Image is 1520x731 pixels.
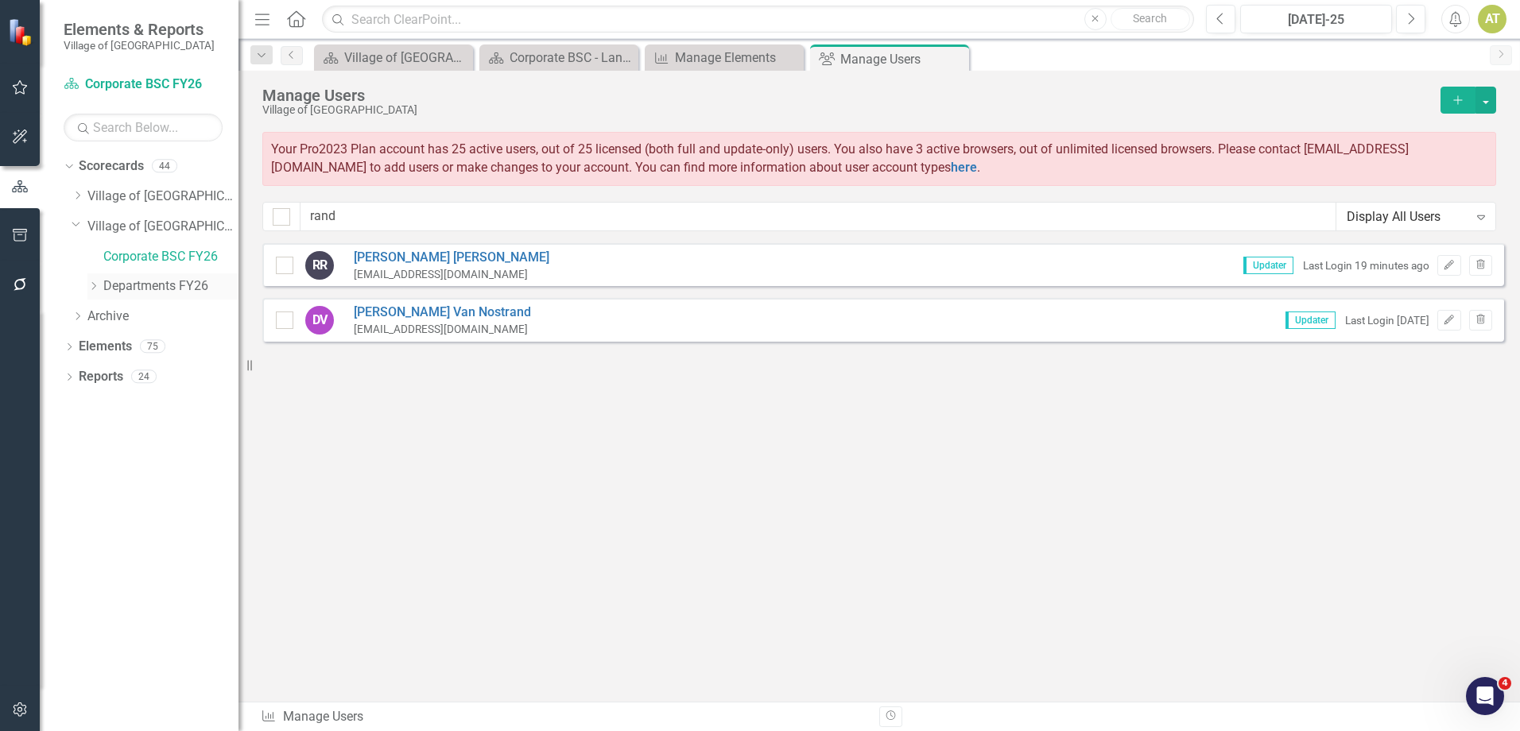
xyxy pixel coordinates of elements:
[152,160,177,173] div: 44
[510,48,634,68] div: Corporate BSC - Landing Page
[79,157,144,176] a: Scorecards
[1111,8,1190,30] button: Search
[87,307,238,326] a: Archive
[354,322,531,337] div: [EMAIL_ADDRESS][DOMAIN_NAME]
[8,18,36,46] img: ClearPoint Strategy
[354,304,531,322] a: [PERSON_NAME] Van Nostrand
[1243,257,1293,274] span: Updater
[1466,677,1504,715] iframe: Intercom live chat
[1345,313,1429,328] div: Last Login [DATE]
[483,48,634,68] a: Corporate BSC - Landing Page
[1240,5,1392,33] button: [DATE]-25
[840,49,965,69] div: Manage Users
[140,340,165,354] div: 75
[79,368,123,386] a: Reports
[1246,10,1386,29] div: [DATE]-25
[305,251,334,280] div: RR
[103,248,238,266] a: Corporate BSC FY26
[262,104,1433,116] div: Village of [GEOGRAPHIC_DATA]
[354,249,549,267] a: [PERSON_NAME] [PERSON_NAME]
[344,48,469,68] div: Village of [GEOGRAPHIC_DATA] - Welcome Page
[131,370,157,384] div: 24
[305,306,334,335] div: DV
[87,188,238,206] a: Village of [GEOGRAPHIC_DATA]
[261,708,867,726] div: Manage Users
[322,6,1194,33] input: Search ClearPoint...
[103,277,238,296] a: Departments FY26
[64,114,223,141] input: Search Below...
[1478,5,1506,33] button: AT
[64,39,215,52] small: Village of [GEOGRAPHIC_DATA]
[1303,258,1429,273] div: Last Login 19 minutes ago
[64,20,215,39] span: Elements & Reports
[649,48,800,68] a: Manage Elements
[271,141,1409,175] span: Your Pro2023 Plan account has 25 active users, out of 25 licensed (both full and update-only) use...
[1347,207,1468,226] div: Display All Users
[318,48,469,68] a: Village of [GEOGRAPHIC_DATA] - Welcome Page
[300,202,1336,231] input: Filter Users...
[64,75,223,94] a: Corporate BSC FY26
[354,267,549,282] div: [EMAIL_ADDRESS][DOMAIN_NAME]
[1499,677,1511,690] span: 4
[951,160,977,175] a: here
[1133,12,1167,25] span: Search
[87,218,238,236] a: Village of [GEOGRAPHIC_DATA] FY26
[262,87,1433,104] div: Manage Users
[675,48,800,68] div: Manage Elements
[1285,311,1336,329] span: Updater
[79,338,132,356] a: Elements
